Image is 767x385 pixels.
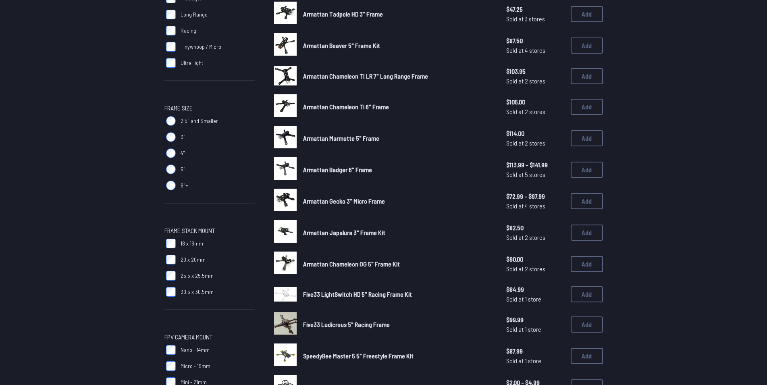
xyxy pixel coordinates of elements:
[164,332,212,342] span: FPV Camera Mount
[571,193,603,209] button: Add
[166,116,176,126] input: 2.5" and Smaller
[571,6,603,22] button: Add
[181,272,214,280] span: 25.5 x 25.5mm
[166,132,176,142] input: 3"
[274,94,297,117] img: image
[274,2,297,24] img: image
[506,201,564,211] span: Sold at 4 stores
[274,2,297,27] a: image
[303,10,383,18] span: Armattan Tadpole HD 3" Frame
[181,117,218,125] span: 2.5" and Smaller
[506,356,564,366] span: Sold at 1 store
[506,4,564,14] span: $47.25
[181,43,221,51] span: Tinywhoop / Micro
[274,252,297,277] a: image
[274,283,297,306] a: image
[166,58,176,68] input: Ultra-light
[303,228,493,237] a: Armattan Japalura 3" Frame Kit
[274,343,297,368] a: image
[506,191,564,201] span: $72.99 - $97.99
[181,362,210,370] span: Micro - 19mm
[571,316,603,333] button: Add
[164,226,215,235] span: Frame Stack Mount
[274,94,297,119] a: image
[274,157,297,180] img: image
[506,233,564,242] span: Sold at 2 stores
[506,346,564,356] span: $87.99
[303,166,372,173] span: Armattan Badger 6" Frame
[506,67,564,76] span: $103.95
[166,361,176,371] input: Micro - 19mm
[506,107,564,117] span: Sold at 2 stores
[571,162,603,178] button: Add
[303,9,493,19] a: Armattan Tadpole HD 3" Frame
[506,46,564,55] span: Sold at 4 stores
[506,160,564,170] span: $113.99 - $141.99
[181,165,185,173] span: 5"
[506,223,564,233] span: $82.50
[303,134,379,142] span: Armattan Marmotte 5" Frame
[166,10,176,19] input: Long Range
[303,320,390,328] span: Five33 Ludicrous 5" Racing Frame
[303,72,428,80] span: Armattan Chameleon TI LR 7" Long Range Frame
[274,189,297,211] img: image
[274,126,297,148] img: image
[303,260,400,268] span: Armattan Chameleon OG 5" Frame Kit
[181,133,185,141] span: 3"
[303,290,412,298] span: Five33 LightSwitch HD 5" Racing Frame Kit
[506,325,564,334] span: Sold at 1 store
[506,254,564,264] span: $90.00
[303,351,493,361] a: SpeedyBee Master 5 5" Freestyle Frame Kit
[303,165,493,175] a: Armattan Badger 6" Frame
[166,42,176,52] input: Tinywhoop / Micro
[303,102,493,112] a: Armattan Chameleon Ti 6" Frame
[274,66,297,85] img: image
[181,149,185,157] span: 4"
[181,256,206,264] span: 20 x 20mm
[166,345,176,355] input: Nano - 14mm
[506,138,564,148] span: Sold at 2 stores
[181,10,208,19] span: Long Range
[181,27,196,35] span: Racing
[181,181,188,189] span: 6"+
[274,126,297,151] a: image
[571,256,603,272] button: Add
[571,130,603,146] button: Add
[166,239,176,248] input: 16 x 16mm
[303,103,389,110] span: Armattan Chameleon Ti 6" Frame
[303,42,380,49] span: Armattan Beaver 5" Frame Kit
[506,76,564,86] span: Sold at 2 stores
[181,59,203,67] span: Ultra-light
[166,26,176,35] input: Racing
[571,37,603,54] button: Add
[506,315,564,325] span: $99.99
[166,164,176,174] input: 5"
[303,196,493,206] a: Armattan Gecko 3" Micro Frame
[166,255,176,264] input: 20 x 20mm
[506,264,564,274] span: Sold at 2 stores
[506,14,564,24] span: Sold at 3 stores
[274,252,297,274] img: image
[274,65,297,88] a: image
[571,99,603,115] button: Add
[571,225,603,241] button: Add
[274,287,297,302] img: image
[303,71,493,81] a: Armattan Chameleon TI LR 7" Long Range Frame
[506,170,564,179] span: Sold at 5 stores
[274,312,297,337] a: image
[274,157,297,182] a: image
[571,68,603,84] button: Add
[166,181,176,190] input: 6"+
[303,289,493,299] a: Five33 LightSwitch HD 5" Racing Frame Kit
[181,288,214,296] span: 30.5 x 30.5mm
[303,259,493,269] a: Armattan Chameleon OG 5" Frame Kit
[303,41,493,50] a: Armattan Beaver 5" Frame Kit
[506,294,564,304] span: Sold at 1 store
[303,229,385,236] span: Armattan Japalura 3" Frame Kit
[164,103,193,113] span: Frame Size
[274,343,297,366] img: image
[274,33,297,56] img: image
[274,220,297,245] a: image
[571,286,603,302] button: Add
[274,312,297,335] img: image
